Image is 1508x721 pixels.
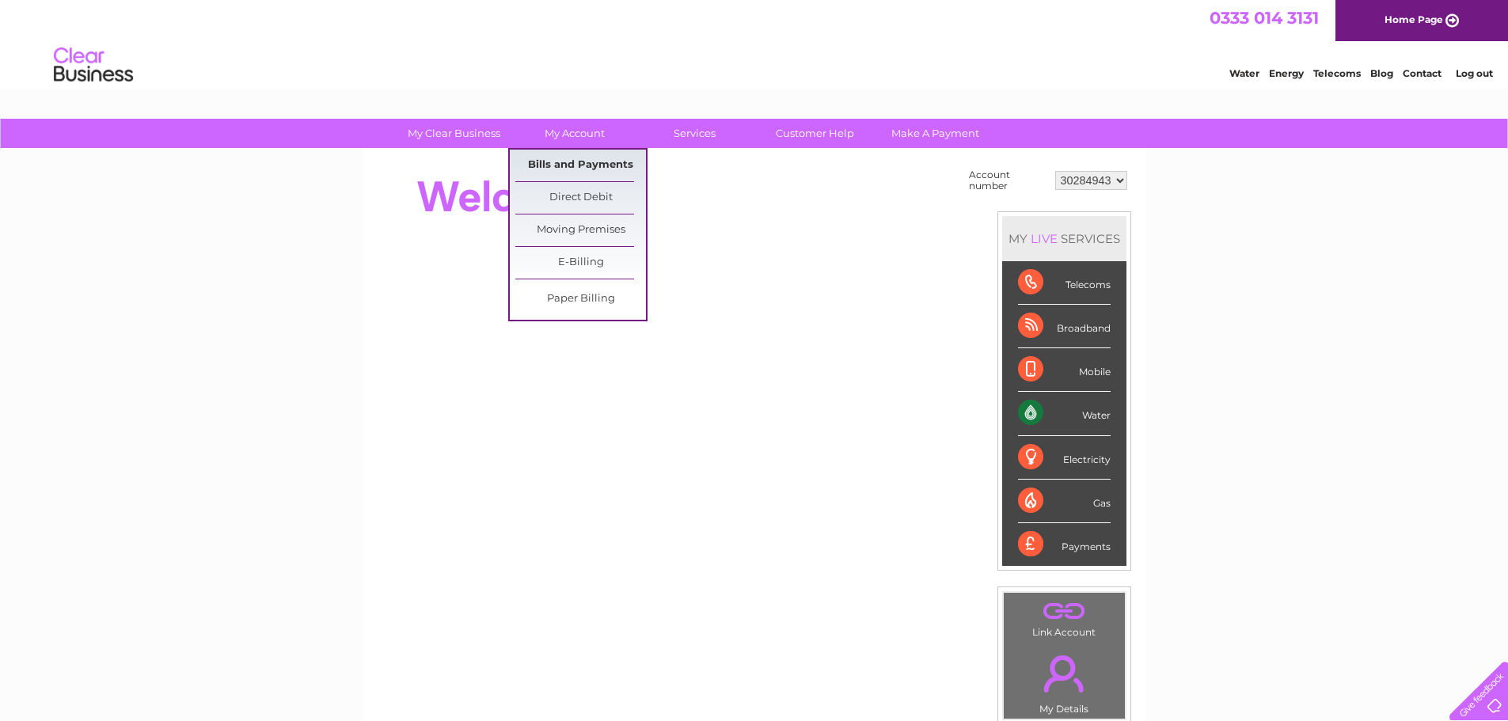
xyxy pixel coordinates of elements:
a: Blog [1370,67,1393,79]
a: Energy [1269,67,1304,79]
a: Contact [1403,67,1442,79]
a: E-Billing [515,247,646,279]
div: Mobile [1018,348,1111,392]
a: Telecoms [1313,67,1361,79]
a: Services [629,119,760,148]
a: Make A Payment [870,119,1001,148]
div: Water [1018,392,1111,435]
a: My Account [509,119,640,148]
div: Payments [1018,523,1111,566]
a: Moving Premises [515,214,646,246]
a: Direct Debit [515,182,646,214]
a: . [1008,597,1121,624]
div: MY SERVICES [1002,216,1126,261]
div: Broadband [1018,305,1111,348]
div: Telecoms [1018,261,1111,305]
div: Clear Business is a trading name of Verastar Limited (registered in [GEOGRAPHIC_DATA] No. 3667643... [381,9,1129,77]
a: My Clear Business [389,119,519,148]
a: 0333 014 3131 [1210,8,1319,28]
td: My Details [1003,642,1126,719]
a: Bills and Payments [515,150,646,181]
td: Link Account [1003,592,1126,642]
a: Log out [1456,67,1493,79]
div: Electricity [1018,436,1111,480]
a: Customer Help [750,119,880,148]
img: logo.png [53,41,134,89]
a: . [1008,646,1121,701]
div: LIVE [1027,231,1061,246]
a: Water [1229,67,1259,79]
a: Paper Billing [515,283,646,315]
div: Gas [1018,480,1111,523]
td: Account number [965,165,1051,195]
